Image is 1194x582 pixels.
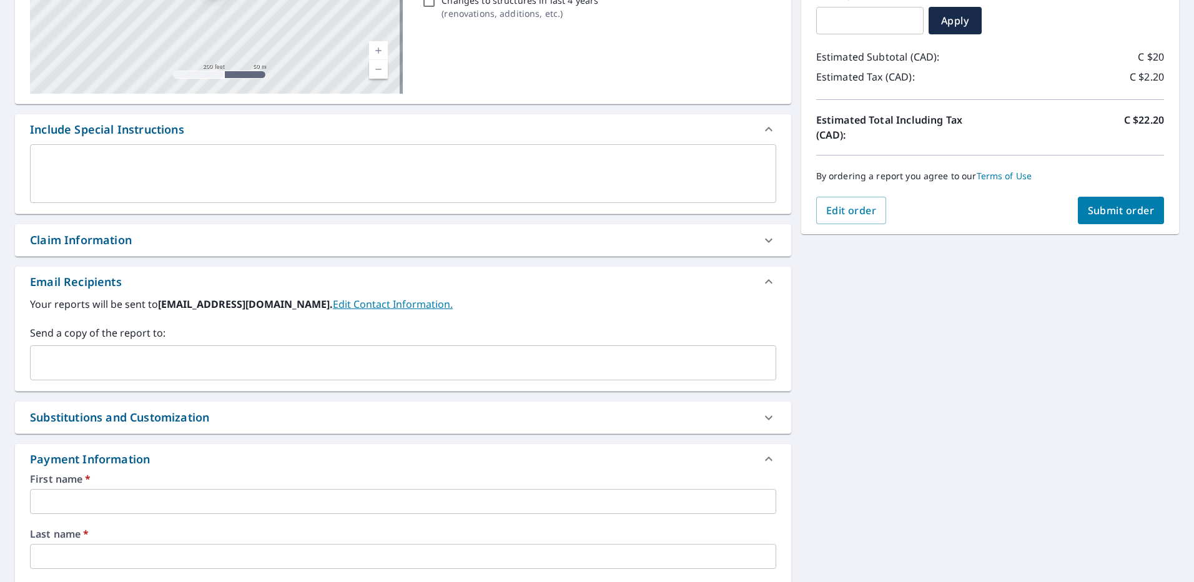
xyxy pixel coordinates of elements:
[442,7,598,20] p: ( renovations, additions, etc. )
[369,60,388,79] a: Current Level 17, Zoom Out
[15,402,791,433] div: Substitutions and Customization
[369,41,388,60] a: Current Level 17, Zoom In
[30,232,132,249] div: Claim Information
[816,69,990,84] p: Estimated Tax (CAD):
[816,112,990,142] p: Estimated Total Including Tax (CAD):
[30,121,184,138] div: Include Special Instructions
[1130,69,1164,84] p: C $2.20
[30,451,155,468] div: Payment Information
[1138,49,1164,64] p: C $20
[30,409,209,426] div: Substitutions and Customization
[30,474,776,484] label: First name
[158,297,333,311] b: [EMAIL_ADDRESS][DOMAIN_NAME].
[1078,197,1165,224] button: Submit order
[816,197,887,224] button: Edit order
[816,49,990,64] p: Estimated Subtotal (CAD):
[929,7,982,34] button: Apply
[30,325,776,340] label: Send a copy of the report to:
[826,204,877,217] span: Edit order
[977,170,1032,182] a: Terms of Use
[1088,204,1155,217] span: Submit order
[816,170,1164,182] p: By ordering a report you agree to our
[15,224,791,256] div: Claim Information
[30,274,122,290] div: Email Recipients
[1124,112,1164,142] p: C $22.20
[15,267,791,297] div: Email Recipients
[30,297,776,312] label: Your reports will be sent to
[333,297,453,311] a: EditContactInfo
[15,444,791,474] div: Payment Information
[15,114,791,144] div: Include Special Instructions
[30,529,776,539] label: Last name
[939,14,972,27] span: Apply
